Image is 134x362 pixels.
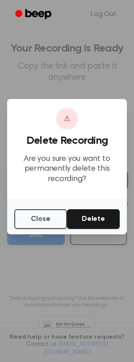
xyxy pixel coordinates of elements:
[14,135,120,147] h3: Delete Recording
[67,209,120,229] button: Delete
[82,4,125,25] a: Log Out
[56,108,78,129] div: ⚠
[14,154,120,185] p: Are you sure you want to permanently delete this recording?
[14,209,67,229] button: Close
[9,6,59,23] a: Beep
